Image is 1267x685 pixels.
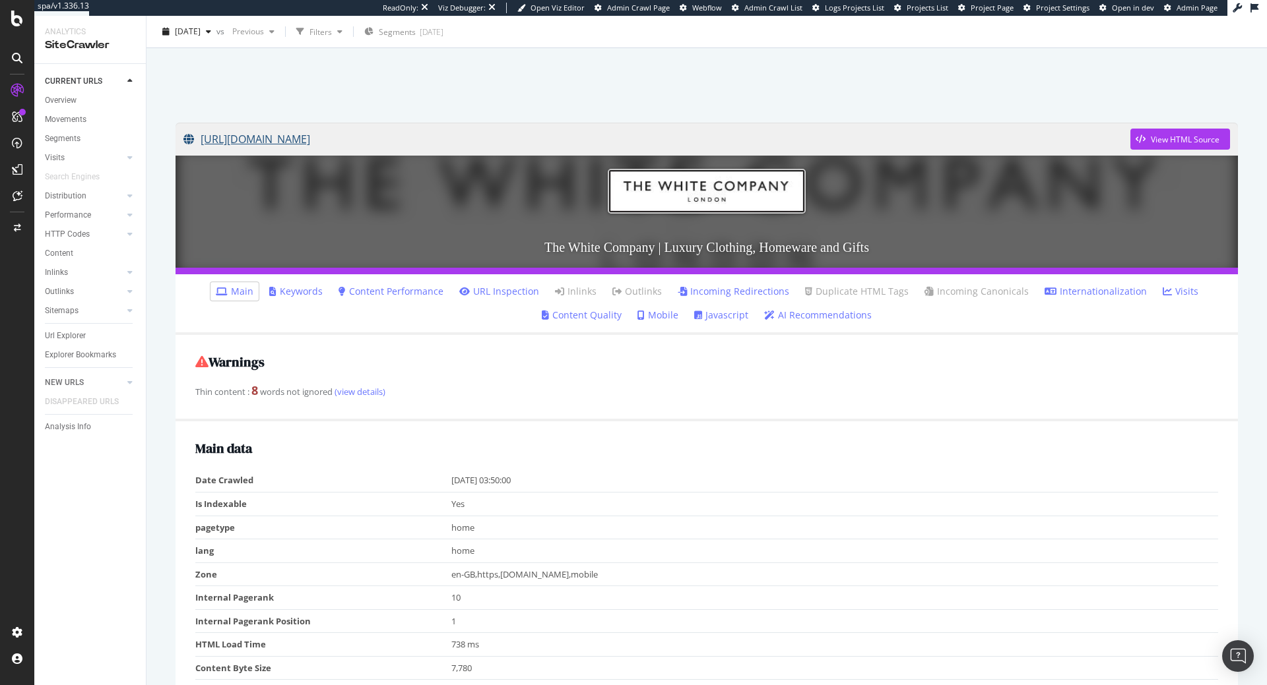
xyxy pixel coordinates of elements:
[45,266,123,280] a: Inlinks
[1130,129,1230,150] button: View HTML Source
[45,151,65,165] div: Visits
[45,285,123,299] a: Outlinks
[45,266,68,280] div: Inlinks
[227,21,280,42] button: Previous
[45,189,86,203] div: Distribution
[45,247,137,260] a: Content
[805,285,909,298] a: Duplicate HTML Tags
[176,227,1238,268] h3: The White Company | Luxury Clothing, Homeware and Gifts
[195,441,1218,456] h2: Main data
[195,539,451,563] td: lang
[958,3,1014,13] a: Project Page
[612,285,662,298] a: Outlinks
[45,329,137,343] a: Url Explorer
[183,123,1130,156] a: [URL][DOMAIN_NAME]
[45,376,123,390] a: NEW URLS
[45,113,86,127] div: Movements
[812,3,884,13] a: Logs Projects List
[45,329,86,343] div: Url Explorer
[45,304,79,318] div: Sitemaps
[1036,3,1089,13] span: Project Settings
[157,21,216,42] button: [DATE]
[451,469,1219,492] td: [DATE] 03:50:00
[195,562,451,586] td: Zone
[45,94,137,107] a: Overview
[692,3,722,13] span: Webflow
[1023,3,1089,13] a: Project Settings
[216,285,253,298] a: Main
[1045,285,1147,298] a: Internationalization
[45,376,84,390] div: NEW URLS
[1163,285,1198,298] a: Visits
[45,74,123,88] a: CURRENT URLS
[45,348,116,362] div: Explorer Bookmarks
[45,348,137,362] a: Explorer Bookmarks
[45,247,73,260] div: Content
[216,26,227,37] span: vs
[45,285,74,299] div: Outlinks
[764,309,872,322] a: AI Recommendations
[175,26,201,37] span: 2025 Aug. 22nd
[517,3,585,13] a: Open Viz Editor
[333,386,385,398] a: (view details)
[732,3,802,13] a: Admin Crawl List
[1222,640,1254,672] div: Open Intercom Messenger
[925,285,1029,298] a: Incoming Canonicals
[269,285,323,298] a: Keywords
[1164,3,1218,13] a: Admin Page
[694,309,748,322] a: Javascript
[45,395,119,409] div: DISAPPEARED URLS
[45,26,135,38] div: Analytics
[555,285,597,298] a: Inlinks
[459,285,539,298] a: URL Inspection
[379,26,416,38] span: Segments
[451,492,1219,516] td: Yes
[45,113,137,127] a: Movements
[251,382,258,398] strong: 8
[195,355,1218,369] h2: Warnings
[971,3,1014,13] span: Project Page
[595,3,670,13] a: Admin Crawl Page
[45,395,132,409] a: DISAPPEARED URLS
[195,516,451,539] td: pagetype
[451,516,1219,539] td: home
[744,3,802,13] span: Admin Crawl List
[45,132,81,146] div: Segments
[45,304,123,318] a: Sitemaps
[608,169,806,213] img: The White Company | Luxury Clothing, Homeware and Gifts
[195,586,451,610] td: Internal Pagerank
[678,285,789,298] a: Incoming Redirections
[907,3,948,13] span: Projects List
[451,562,1219,586] td: en-GB,https,[DOMAIN_NAME],mobile
[451,586,1219,610] td: 10
[451,656,1219,680] td: 7,780
[451,609,1219,633] td: 1
[680,3,722,13] a: Webflow
[309,26,332,37] div: Filters
[45,189,123,203] a: Distribution
[1112,3,1154,13] span: Open in dev
[45,227,90,241] div: HTTP Codes
[195,492,451,516] td: Is Indexable
[45,420,137,434] a: Analysis Info
[195,382,1218,400] div: Thin content : words not ignored
[1177,3,1218,13] span: Admin Page
[451,633,1219,657] td: 738 ms
[607,3,670,13] span: Admin Crawl Page
[45,170,113,184] a: Search Engines
[195,656,451,680] td: Content Byte Size
[45,227,123,241] a: HTTP Codes
[1151,134,1219,145] div: View HTML Source
[45,74,102,88] div: CURRENT URLS
[383,3,418,13] div: ReadOnly:
[894,3,948,13] a: Projects List
[45,170,100,184] div: Search Engines
[195,633,451,657] td: HTML Load Time
[1099,3,1154,13] a: Open in dev
[195,609,451,633] td: Internal Pagerank Position
[531,3,585,13] span: Open Viz Editor
[542,309,622,322] a: Content Quality
[451,539,1219,563] td: home
[339,285,443,298] a: Content Performance
[45,38,135,53] div: SiteCrawler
